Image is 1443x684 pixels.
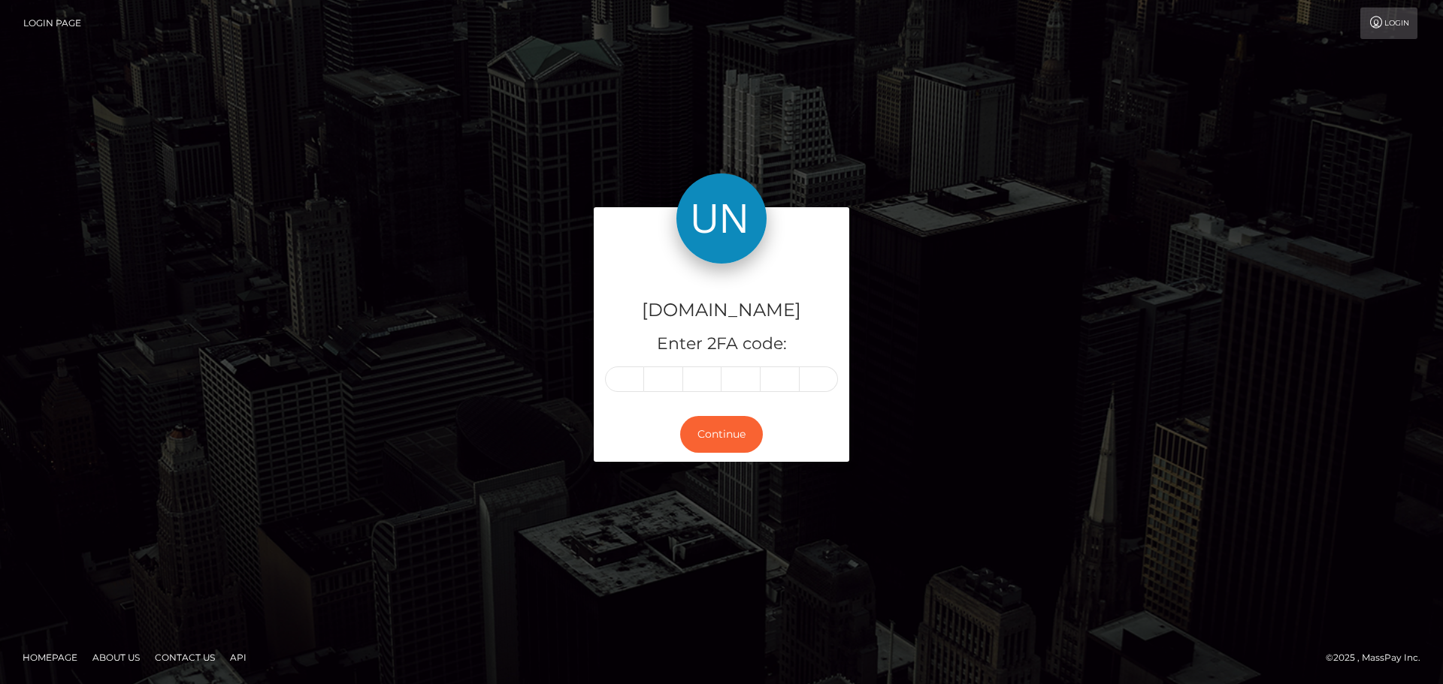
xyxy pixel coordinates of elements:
[680,416,763,453] button: Continue
[23,8,81,39] a: Login Page
[605,297,838,324] h4: [DOMAIN_NAME]
[676,173,767,264] img: Unlockt.me
[17,646,83,669] a: Homepage
[605,333,838,356] h5: Enter 2FA code:
[1326,649,1432,666] div: © 2025 , MassPay Inc.
[149,646,221,669] a: Contact Us
[224,646,253,669] a: API
[1360,8,1417,39] a: Login
[86,646,146,669] a: About Us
